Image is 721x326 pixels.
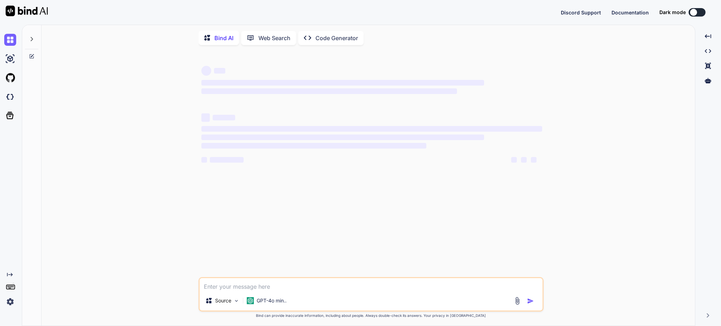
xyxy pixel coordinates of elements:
span: ‌ [201,126,542,132]
span: ‌ [531,157,537,163]
img: chat [4,34,16,46]
span: ‌ [214,68,225,74]
img: darkCloudIdeIcon [4,91,16,103]
span: Documentation [612,10,649,15]
span: ‌ [201,157,207,163]
img: icon [527,297,534,305]
img: attachment [513,297,521,305]
span: ‌ [511,157,517,163]
button: Discord Support [561,9,601,16]
span: Dark mode [659,9,686,16]
p: Code Generator [315,34,358,42]
p: Bind can provide inaccurate information, including about people. Always double-check its answers.... [199,313,544,318]
p: Bind AI [214,34,233,42]
span: ‌ [201,88,457,94]
span: ‌ [521,157,527,163]
img: ai-studio [4,53,16,65]
span: ‌ [201,134,484,140]
img: settings [4,296,16,308]
p: GPT-4o min.. [257,297,287,304]
span: Discord Support [561,10,601,15]
img: GPT-4o mini [247,297,254,304]
p: Source [215,297,231,304]
p: Web Search [258,34,290,42]
span: ‌ [201,113,210,122]
img: Pick Models [233,298,239,304]
img: githubLight [4,72,16,84]
span: ‌ [213,115,235,120]
button: Documentation [612,9,649,16]
span: ‌ [201,143,426,149]
span: ‌ [210,157,244,163]
span: ‌ [201,80,484,86]
img: Bind AI [6,6,48,16]
span: ‌ [201,66,211,76]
